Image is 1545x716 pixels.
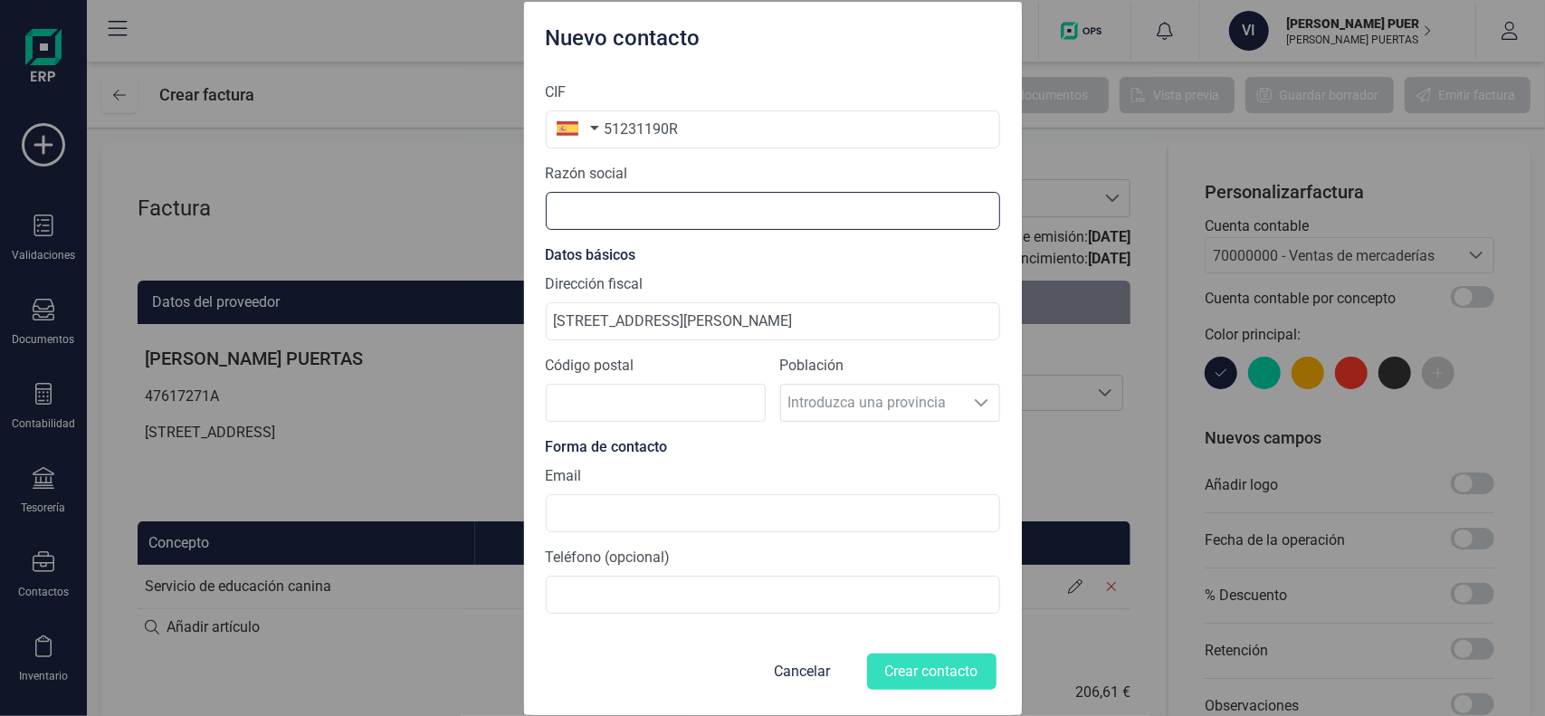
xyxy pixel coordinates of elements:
[546,163,628,185] label: Razón social
[867,654,997,690] button: Crear contacto
[546,273,644,295] label: Dirección fiscal
[546,547,671,568] label: Teléfono (opcional)
[546,244,1000,266] div: Datos básicos
[546,81,567,103] label: CIF
[546,355,766,377] label: Código postal
[753,650,853,693] button: Cancelar
[546,436,1000,458] div: Forma de contacto
[546,465,582,487] label: Email
[780,355,1000,377] label: Población
[539,16,1007,53] div: Nuevo contacto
